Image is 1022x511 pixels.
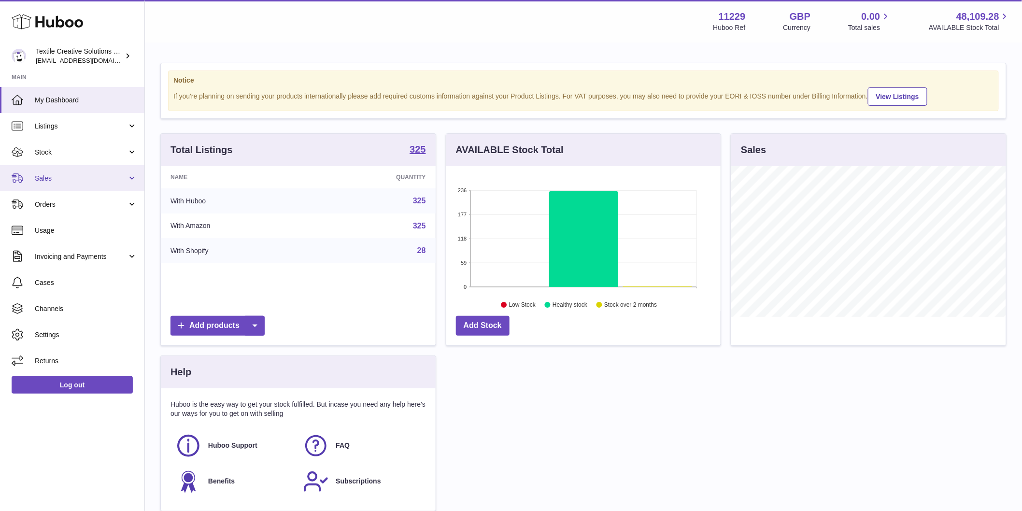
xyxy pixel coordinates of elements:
[173,86,994,106] div: If you're planning on sending your products internationally please add required customs informati...
[303,433,421,459] a: FAQ
[741,143,766,156] h3: Sales
[170,400,426,418] p: Huboo is the easy way to get your stock fulfilled. But incase you need any help here's our ways f...
[173,76,994,85] strong: Notice
[604,302,657,309] text: Stock over 2 months
[170,143,233,156] h3: Total Listings
[413,222,426,230] a: 325
[161,166,311,188] th: Name
[461,260,467,266] text: 59
[35,200,127,209] span: Orders
[458,212,467,217] text: 177
[868,87,927,106] a: View Listings
[336,477,381,486] span: Subscriptions
[783,23,811,32] div: Currency
[170,366,191,379] h3: Help
[458,236,467,241] text: 118
[336,441,350,450] span: FAQ
[417,246,426,255] a: 28
[12,376,133,394] a: Log out
[36,57,142,64] span: [EMAIL_ADDRESS][DOMAIN_NAME]
[35,96,137,105] span: My Dashboard
[410,144,426,154] strong: 325
[35,252,127,261] span: Invoicing and Payments
[35,148,127,157] span: Stock
[956,10,999,23] span: 48,109.28
[713,23,746,32] div: Huboo Ref
[719,10,746,23] strong: 11229
[170,316,265,336] a: Add products
[929,23,1010,32] span: AVAILABLE Stock Total
[12,49,26,63] img: sales@textilecreativesolutions.co.uk
[413,197,426,205] a: 325
[553,302,588,309] text: Healthy stock
[35,330,137,340] span: Settings
[848,23,891,32] span: Total sales
[35,304,137,313] span: Channels
[862,10,880,23] span: 0.00
[848,10,891,32] a: 0.00 Total sales
[208,477,235,486] span: Benefits
[35,174,127,183] span: Sales
[161,238,311,263] td: With Shopify
[36,47,123,65] div: Textile Creative Solutions Limited
[790,10,810,23] strong: GBP
[458,187,467,193] text: 236
[175,433,293,459] a: Huboo Support
[161,188,311,213] td: With Huboo
[410,144,426,156] a: 325
[464,284,467,290] text: 0
[35,278,137,287] span: Cases
[303,468,421,495] a: Subscriptions
[35,226,137,235] span: Usage
[175,468,293,495] a: Benefits
[35,122,127,131] span: Listings
[456,143,564,156] h3: AVAILABLE Stock Total
[35,356,137,366] span: Returns
[929,10,1010,32] a: 48,109.28 AVAILABLE Stock Total
[456,316,510,336] a: Add Stock
[311,166,435,188] th: Quantity
[509,302,536,309] text: Low Stock
[161,213,311,239] td: With Amazon
[208,441,257,450] span: Huboo Support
